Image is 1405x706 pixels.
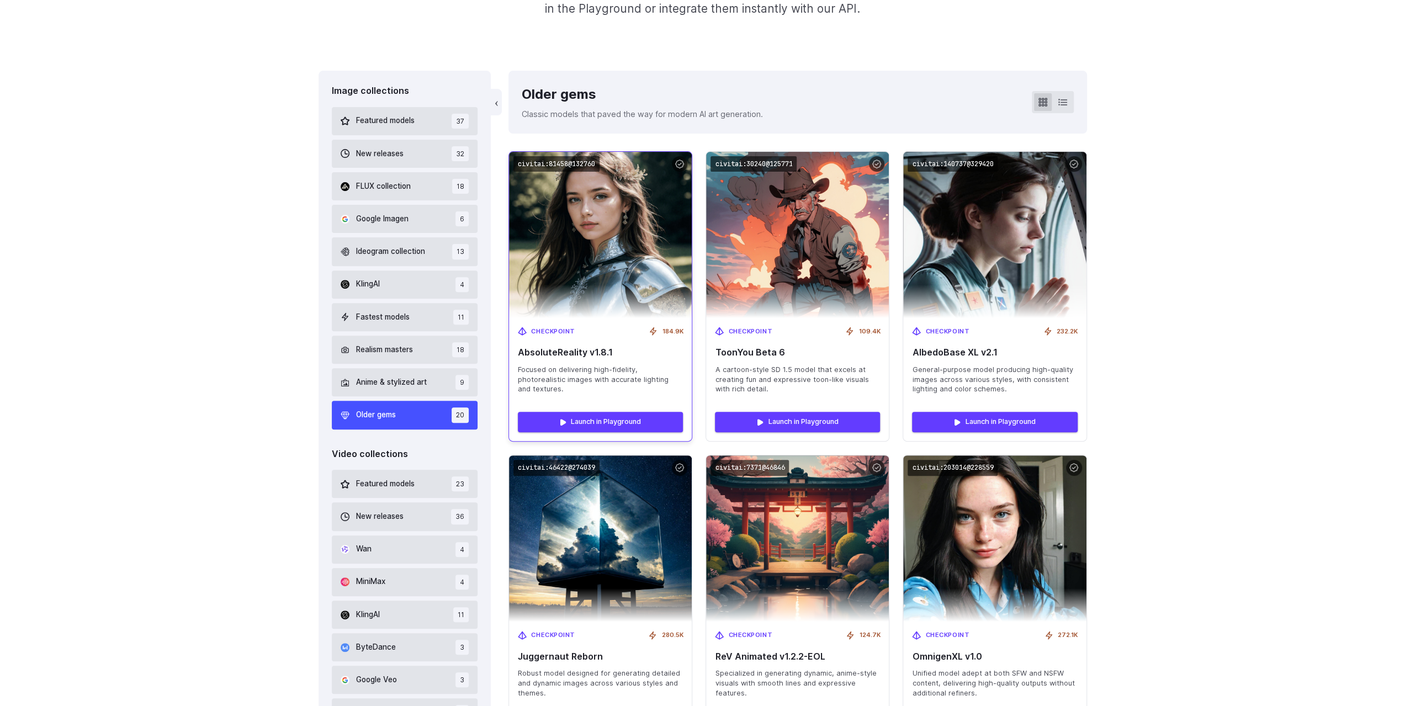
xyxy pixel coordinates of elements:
span: Older gems [356,409,396,421]
span: 232.2K [1057,327,1078,337]
span: 3 [455,640,469,655]
span: 20 [452,407,469,422]
img: ReV Animated v1.2.2-EOL [706,455,889,622]
span: Checkpoint [531,327,575,337]
img: OmnigenXL v1.0 [903,455,1086,622]
span: General-purpose model producing high-quality images across various styles, with consistent lighti... [912,365,1077,395]
span: AlbedoBase XL v2.1 [912,347,1077,358]
div: Older gems [522,84,763,105]
button: Anime & stylized art 9 [332,368,478,396]
button: New releases 32 [332,140,478,168]
span: Juggernaut Reborn [518,651,683,662]
span: ToonYou Beta 6 [715,347,880,358]
span: Wan [356,543,372,555]
span: Fastest models [356,311,410,323]
button: Featured models 23 [332,470,478,498]
span: Anime & stylized art [356,376,427,389]
p: Classic models that paved the way for modern AI art generation. [522,108,763,120]
div: Video collections [332,447,478,461]
span: 37 [452,114,469,129]
code: civitai:46422@274039 [513,460,600,476]
img: AlbedoBase XL v2.1 [903,152,1086,318]
button: FLUX collection 18 [332,172,478,200]
span: Unified model adept at both SFW and NSFW content, delivering high-quality outputs without additio... [912,668,1077,698]
span: 272.1K [1058,630,1078,640]
span: ByteDance [356,641,396,654]
div: Image collections [332,84,478,98]
code: civitai:30240@125771 [711,156,797,172]
span: New releases [356,511,404,523]
code: civitai:203014@228559 [908,460,998,476]
span: Checkpoint [531,630,575,640]
button: KlingAI 4 [332,270,478,299]
button: Realism masters 18 [332,336,478,364]
span: Realism masters [356,344,413,356]
code: civitai:7371@46846 [711,460,789,476]
span: KlingAI [356,278,380,290]
span: KlingAI [356,609,380,621]
span: 3 [455,672,469,687]
button: Fastest models 11 [332,303,478,331]
span: Focused on delivering high-fidelity, photorealistic images with accurate lighting and textures. [518,365,683,395]
span: 109.4K [858,327,880,337]
span: Robust model designed for generating detailed and dynamic images across various styles and themes. [518,668,683,698]
span: 6 [455,211,469,226]
span: Specialized in generating dynamic, anime-style visuals with smooth lines and expressive features. [715,668,880,698]
button: Featured models 37 [332,107,478,135]
span: 11 [453,310,469,325]
span: 280.5K [661,630,683,640]
button: Google Imagen 6 [332,205,478,233]
span: Checkpoint [728,327,772,337]
button: Older gems 20 [332,401,478,429]
img: ToonYou Beta 6 [706,152,889,318]
code: civitai:140737@329420 [908,156,998,172]
span: ReV Animated v1.2.2-EOL [715,651,880,662]
span: FLUX collection [356,181,411,193]
span: Featured models [356,478,415,490]
img: Juggernaut Reborn [509,455,692,622]
button: ‹ [491,89,502,115]
button: MiniMax 4 [332,568,478,596]
a: Launch in Playground [715,412,880,432]
span: 23 [452,476,469,491]
code: civitai:81458@132760 [513,156,600,172]
span: Checkpoint [925,630,969,640]
span: 18 [452,342,469,357]
span: New releases [356,148,404,160]
span: 184.9K [662,327,683,337]
span: Featured models [356,115,415,127]
span: OmnigenXL v1.0 [912,651,1077,662]
span: 11 [453,607,469,622]
span: 124.7K [859,630,880,640]
span: Google Veo [356,674,397,686]
a: Launch in Playground [912,412,1077,432]
button: Ideogram collection 13 [332,237,478,266]
button: Google Veo 3 [332,666,478,694]
span: 4 [455,542,469,557]
span: 13 [452,244,469,259]
span: Ideogram collection [356,246,425,258]
span: 32 [452,146,469,161]
a: Launch in Playground [518,412,683,432]
span: A cartoon-style SD 1.5 model that excels at creating fun and expressive toon-like visuals with ri... [715,365,880,395]
span: 4 [455,575,469,590]
button: ByteDance 3 [332,633,478,661]
span: Checkpoint [925,327,969,337]
span: Google Imagen [356,213,409,225]
button: KlingAI 11 [332,601,478,629]
button: New releases 36 [332,502,478,530]
span: AbsoluteReality v1.8.1 [518,347,683,358]
button: Wan 4 [332,535,478,564]
span: MiniMax [356,576,385,588]
span: 4 [455,277,469,292]
span: 36 [451,509,469,524]
span: 9 [455,375,469,390]
span: Checkpoint [728,630,772,640]
img: AbsoluteReality v1.8.1 [500,143,701,326]
span: 18 [452,179,469,194]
